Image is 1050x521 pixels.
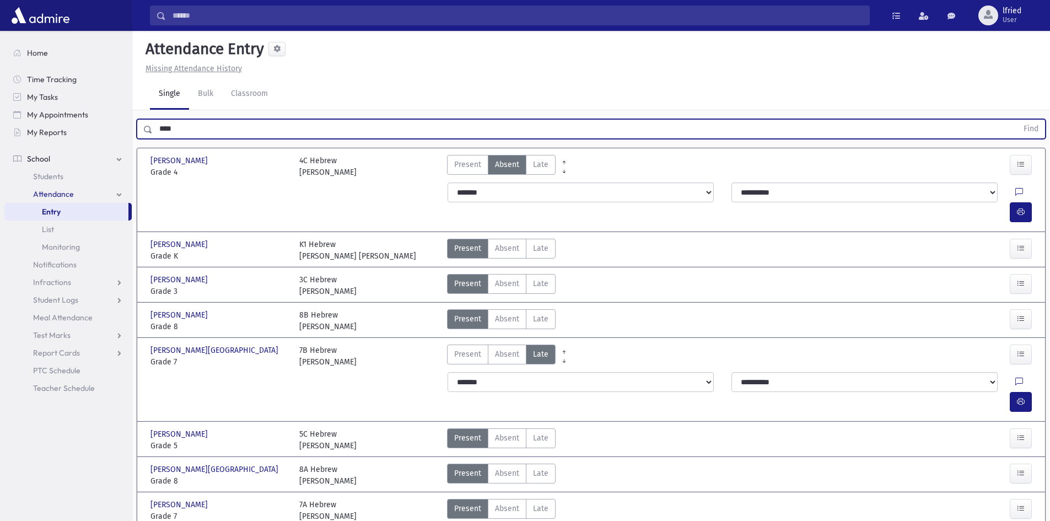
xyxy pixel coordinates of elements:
[447,345,556,368] div: AttTypes
[299,239,416,262] div: K1 Hebrew [PERSON_NAME] [PERSON_NAME]
[495,243,519,254] span: Absent
[4,238,132,256] a: Monitoring
[150,166,288,178] span: Grade 4
[42,207,61,217] span: Entry
[146,64,242,73] u: Missing Attendance History
[495,468,519,479] span: Absent
[33,295,78,305] span: Student Logs
[150,321,288,332] span: Grade 8
[533,468,548,479] span: Late
[150,499,210,511] span: [PERSON_NAME]
[166,6,869,25] input: Search
[454,348,481,360] span: Present
[299,274,357,297] div: 3C Hebrew [PERSON_NAME]
[33,330,71,340] span: Test Marks
[27,110,88,120] span: My Appointments
[4,256,132,273] a: Notifications
[42,224,54,234] span: List
[42,242,80,252] span: Monitoring
[33,348,80,358] span: Report Cards
[33,277,71,287] span: Infractions
[150,274,210,286] span: [PERSON_NAME]
[4,44,132,62] a: Home
[4,71,132,88] a: Time Tracking
[33,171,63,181] span: Students
[33,189,74,199] span: Attendance
[299,464,357,487] div: 8A Hebrew [PERSON_NAME]
[1003,15,1021,24] span: User
[141,64,242,73] a: Missing Attendance History
[533,348,548,360] span: Late
[495,432,519,444] span: Absent
[454,313,481,325] span: Present
[447,239,556,262] div: AttTypes
[454,468,481,479] span: Present
[454,159,481,170] span: Present
[533,503,548,514] span: Late
[150,155,210,166] span: [PERSON_NAME]
[533,313,548,325] span: Late
[533,432,548,444] span: Late
[4,273,132,291] a: Infractions
[454,278,481,289] span: Present
[447,309,556,332] div: AttTypes
[495,278,519,289] span: Absent
[33,313,93,323] span: Meal Attendance
[533,159,548,170] span: Late
[150,309,210,321] span: [PERSON_NAME]
[150,250,288,262] span: Grade K
[299,309,357,332] div: 8B Hebrew [PERSON_NAME]
[4,221,132,238] a: List
[4,185,132,203] a: Attendance
[27,127,67,137] span: My Reports
[4,150,132,168] a: School
[4,309,132,326] a: Meal Attendance
[4,291,132,309] a: Student Logs
[150,440,288,452] span: Grade 5
[4,344,132,362] a: Report Cards
[4,123,132,141] a: My Reports
[33,383,95,393] span: Teacher Schedule
[447,155,556,178] div: AttTypes
[495,159,519,170] span: Absent
[150,475,288,487] span: Grade 8
[150,345,281,356] span: [PERSON_NAME][GEOGRAPHIC_DATA]
[447,464,556,487] div: AttTypes
[299,155,357,178] div: 4C Hebrew [PERSON_NAME]
[141,40,264,58] h5: Attendance Entry
[33,366,80,375] span: PTC Schedule
[222,79,277,110] a: Classroom
[4,379,132,397] a: Teacher Schedule
[495,313,519,325] span: Absent
[454,243,481,254] span: Present
[447,428,556,452] div: AttTypes
[27,48,48,58] span: Home
[4,326,132,344] a: Test Marks
[447,274,556,297] div: AttTypes
[4,168,132,185] a: Students
[27,92,58,102] span: My Tasks
[4,106,132,123] a: My Appointments
[27,154,50,164] span: School
[150,464,281,475] span: [PERSON_NAME][GEOGRAPHIC_DATA]
[299,345,357,368] div: 7B Hebrew [PERSON_NAME]
[33,260,77,270] span: Notifications
[4,88,132,106] a: My Tasks
[150,428,210,440] span: [PERSON_NAME]
[495,503,519,514] span: Absent
[27,74,77,84] span: Time Tracking
[189,79,222,110] a: Bulk
[4,203,128,221] a: Entry
[9,4,72,26] img: AdmirePro
[454,503,481,514] span: Present
[150,356,288,368] span: Grade 7
[1017,120,1045,138] button: Find
[299,428,357,452] div: 5C Hebrew [PERSON_NAME]
[495,348,519,360] span: Absent
[454,432,481,444] span: Present
[533,243,548,254] span: Late
[4,362,132,379] a: PTC Schedule
[150,286,288,297] span: Grade 3
[533,278,548,289] span: Late
[150,239,210,250] span: [PERSON_NAME]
